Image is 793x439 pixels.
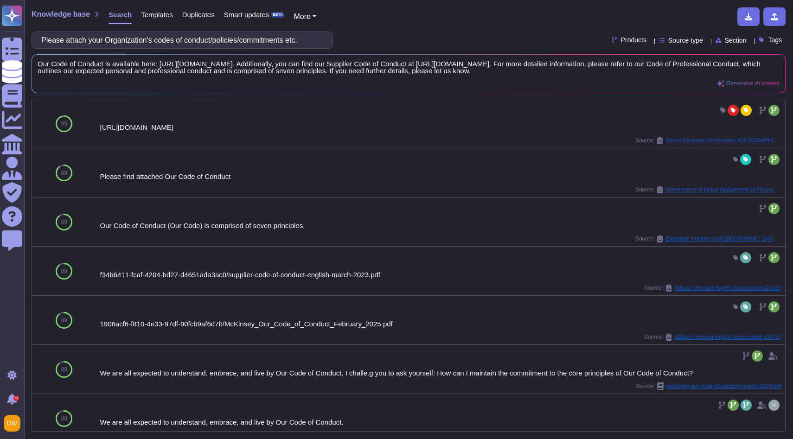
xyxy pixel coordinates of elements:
[725,37,747,44] span: Section
[100,320,781,327] div: 1906acf6-f810-4e33-97df-90fcb9af6d7b/McKinsey_Our_Code_of_Conduct_February_2025.pdf
[668,37,703,44] span: Source type
[635,382,781,390] span: Source:
[100,222,781,229] div: Our Code of Conduct (Our Code) is comprised of seven principles.
[61,121,67,127] span: 95
[665,236,781,242] span: Euroclear Holding SA/[GEOGRAPHIC_DATA] / DD Supplier Questionnaire [PERSON_NAME] AND COMPANY
[644,284,781,292] span: Source:
[666,383,781,389] span: mckinsey-our-code-of-conduct-march-2024.pdf
[635,137,781,144] span: Source:
[621,37,646,43] span: Products
[726,81,780,86] span: Generative AI answer
[100,369,781,376] div: We are all expected to understand, embrace, and live by Our Code of Conduct. I challe.g you to as...
[768,400,780,411] img: user
[635,186,781,193] span: Source:
[2,413,27,433] button: user
[100,124,781,131] div: [URL][DOMAIN_NAME]
[61,170,67,176] span: 89
[100,173,781,180] div: Please find attached Our Code of Conduct
[294,11,316,22] button: More
[100,419,781,426] div: We are all expected to understand, embrace, and live by Our Code of Conduct.
[635,235,781,242] span: Source:
[224,11,269,18] span: Smart updates
[665,138,781,143] span: Banco Nacional Ultramarino, [GEOGRAPHIC_DATA] / Copy of Supplier Qualification Questionnaire 0312...
[294,13,310,20] span: More
[271,12,284,18] div: BETA
[4,415,20,432] img: user
[768,37,782,43] span: Tags
[61,367,67,372] span: 88
[665,187,781,192] span: Government of Dubai Department of Finance / Government of Dubai Department of Finance
[61,219,67,225] span: 89
[61,416,67,421] span: 88
[674,285,781,291] span: Allianz / Human Rights Assessment [DATE]
[38,60,780,74] span: Our Code of Conduct is available here: [URL][DOMAIN_NAME]. Additionally, you can find our Supplie...
[32,11,90,18] span: Knowledge base
[61,318,67,323] span: 89
[141,11,173,18] span: Templates
[100,271,781,278] div: f34b6411-fcaf-4204-bd27-d4651ada3ac0/supplier-code-of-conduct-english-march-2023.pdf
[674,334,781,340] span: Allianz / Human Rights Assessment [DATE]
[13,395,19,401] div: 9+
[109,11,132,18] span: Search
[644,333,781,341] span: Source:
[61,268,67,274] span: 89
[182,11,215,18] span: Duplicates
[37,32,323,48] input: Search a question or template...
